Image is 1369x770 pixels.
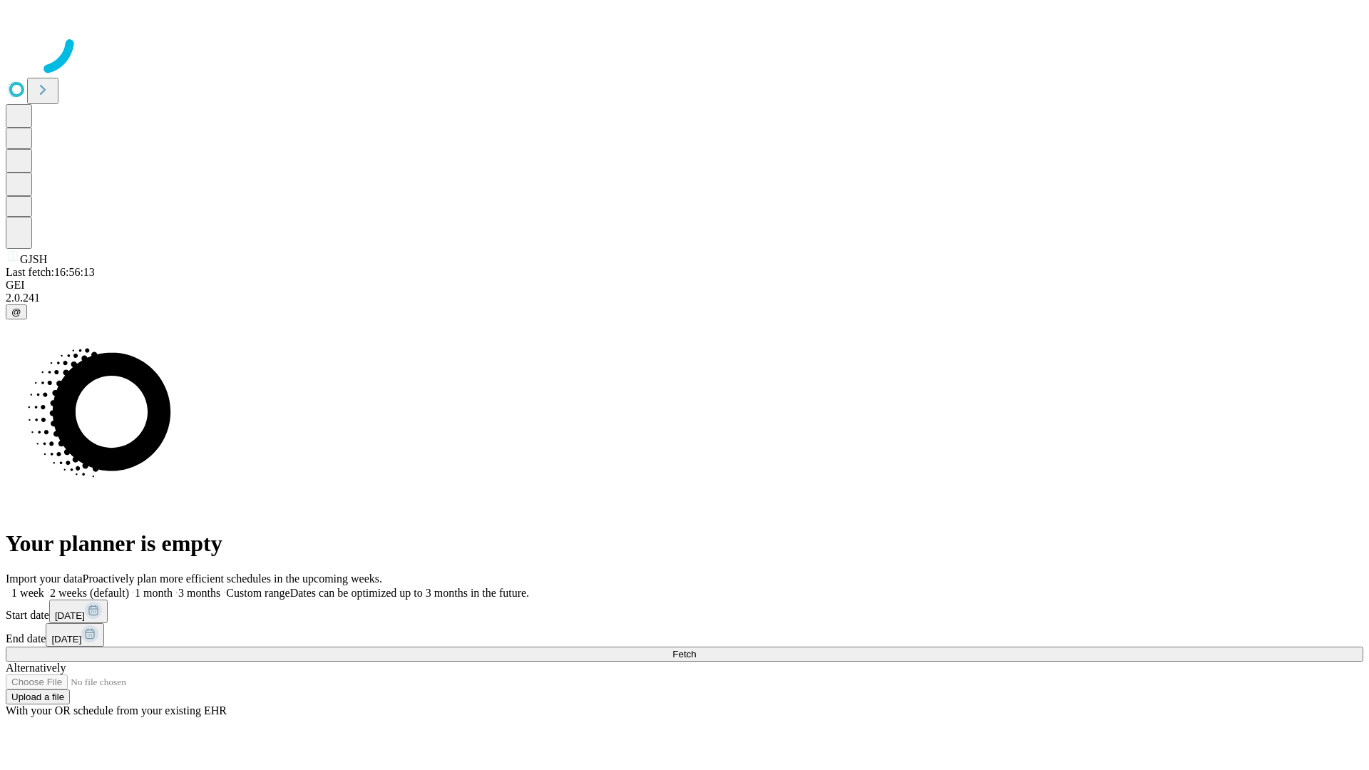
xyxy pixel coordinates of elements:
[6,689,70,704] button: Upload a file
[6,647,1363,662] button: Fetch
[6,530,1363,557] h1: Your planner is empty
[83,573,382,585] span: Proactively plan more efficient schedules in the upcoming weeks.
[6,304,27,319] button: @
[6,573,83,585] span: Import your data
[6,704,227,717] span: With your OR schedule from your existing EHR
[135,587,173,599] span: 1 month
[6,266,95,278] span: Last fetch: 16:56:13
[49,600,108,623] button: [DATE]
[672,649,696,659] span: Fetch
[6,279,1363,292] div: GEI
[290,587,529,599] span: Dates can be optimized up to 3 months in the future.
[6,600,1363,623] div: Start date
[46,623,104,647] button: [DATE]
[50,587,129,599] span: 2 weeks (default)
[11,587,44,599] span: 1 week
[55,610,85,621] span: [DATE]
[20,253,47,265] span: GJSH
[51,634,81,645] span: [DATE]
[11,307,21,317] span: @
[178,587,220,599] span: 3 months
[6,662,66,674] span: Alternatively
[6,292,1363,304] div: 2.0.241
[6,623,1363,647] div: End date
[226,587,289,599] span: Custom range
